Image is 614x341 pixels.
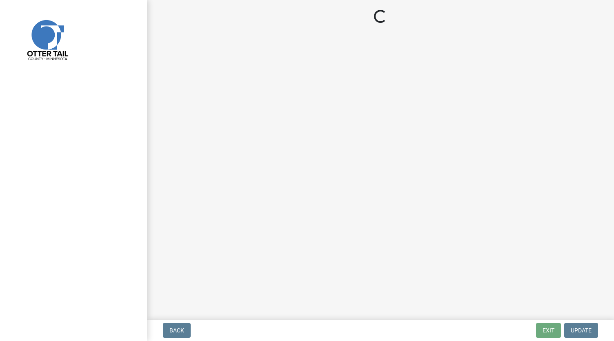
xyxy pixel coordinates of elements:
[571,327,592,334] span: Update
[16,9,78,70] img: Otter Tail County, Minnesota
[536,323,561,338] button: Exit
[163,323,191,338] button: Back
[169,327,184,334] span: Back
[564,323,598,338] button: Update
